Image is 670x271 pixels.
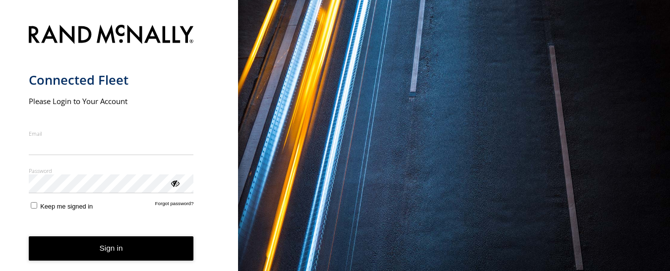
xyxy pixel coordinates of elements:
input: Keep me signed in [31,202,37,209]
a: Forgot password? [155,201,194,210]
span: Keep me signed in [40,203,93,210]
label: Email [29,130,194,137]
button: Sign in [29,236,194,261]
img: Rand McNally [29,23,194,48]
h1: Connected Fleet [29,72,194,88]
div: ViewPassword [170,178,180,188]
h2: Please Login to Your Account [29,96,194,106]
label: Password [29,167,194,174]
